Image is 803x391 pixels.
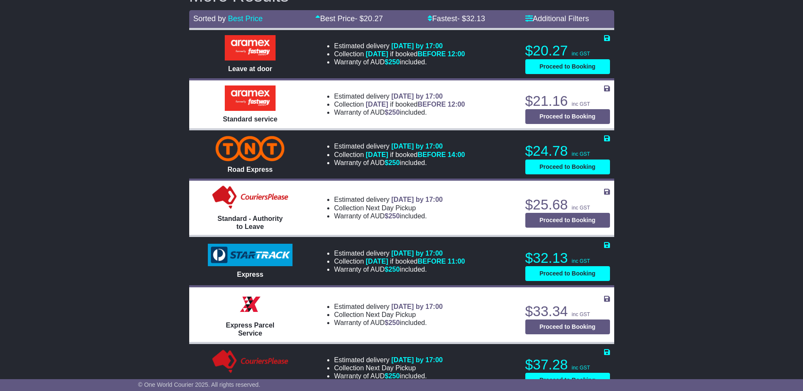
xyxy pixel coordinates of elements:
span: [DATE] [366,151,388,158]
span: [DATE] by 17:00 [391,356,443,363]
li: Estimated delivery [334,303,443,311]
button: Proceed to Booking [525,109,610,124]
span: 250 [389,58,400,66]
span: $ [385,159,400,166]
li: Warranty of AUD included. [334,372,443,380]
span: inc GST [572,311,590,317]
span: if booked [366,101,465,108]
li: Warranty of AUD included. [334,319,443,327]
span: [DATE] by 17:00 [391,250,443,257]
span: [DATE] [366,50,388,58]
span: if booked [366,50,465,58]
img: Aramex: Standard service [225,85,276,111]
span: BEFORE [417,101,446,108]
span: $ [385,266,400,273]
li: Warranty of AUD included. [334,265,465,273]
span: Road Express [228,166,273,173]
span: Next Day Pickup [366,311,416,318]
li: Warranty of AUD included. [334,108,465,116]
span: 11:00 [448,258,465,265]
span: inc GST [572,101,590,107]
button: Proceed to Booking [525,373,610,388]
span: $ [385,58,400,66]
span: Express [237,271,263,278]
button: Proceed to Booking [525,160,610,174]
p: $32.13 [525,250,610,267]
a: Fastest- $32.13 [428,14,485,23]
span: [DATE] by 17:00 [391,196,443,203]
span: 250 [389,372,400,380]
span: 20.27 [364,14,383,23]
span: 250 [389,266,400,273]
li: Estimated delivery [334,249,465,257]
span: inc GST [572,151,590,157]
img: Aramex: Leave at door [225,35,276,61]
button: Proceed to Booking [525,59,610,74]
span: BEFORE [417,50,446,58]
span: Leave at door [228,65,272,72]
li: Collection [334,311,443,319]
p: $25.68 [525,196,610,213]
span: 12:00 [448,50,465,58]
span: $ [385,319,400,326]
li: Collection [334,100,465,108]
p: $37.28 [525,356,610,373]
span: 14:00 [448,151,465,158]
span: $ [385,212,400,220]
button: Proceed to Booking [525,213,610,228]
img: StarTrack: Express [208,244,293,267]
li: Collection [334,204,443,212]
span: [DATE] by 17:00 [391,93,443,100]
li: Estimated delivery [334,142,465,150]
span: inc GST [572,365,590,371]
span: Sorted by [193,14,226,23]
li: Estimated delivery [334,42,465,50]
a: Additional Filters [525,14,589,23]
a: Best Price [228,14,263,23]
span: Standard - Authority to Leave [218,215,283,230]
p: $20.27 [525,42,610,59]
span: © One World Courier 2025. All rights reserved. [138,381,260,388]
span: Next Day Pickup [366,364,416,372]
span: BEFORE [417,151,446,158]
p: $24.78 [525,143,610,160]
span: 12:00 [448,101,465,108]
span: Next Day Pickup [366,204,416,212]
span: 250 [389,319,400,326]
span: if booked [366,151,465,158]
span: [DATE] by 17:00 [391,42,443,50]
button: Proceed to Booking [525,319,610,334]
span: inc GST [572,205,590,211]
p: $21.16 [525,93,610,110]
img: Couriers Please: Standard - Authority to Leave [210,185,290,210]
li: Collection [334,257,465,265]
span: Standard service [223,116,277,123]
span: BEFORE [417,258,446,265]
button: Proceed to Booking [525,266,610,281]
img: CouriersPlease: Road Express (L55) [210,349,290,374]
li: Warranty of AUD included. [334,212,443,220]
p: $33.34 [525,303,610,320]
span: 32.13 [466,14,485,23]
li: Estimated delivery [334,195,443,204]
li: Collection [334,364,443,372]
span: 250 [389,159,400,166]
span: inc GST [572,51,590,57]
span: 250 [389,109,400,116]
span: $ [385,109,400,116]
li: Collection [334,151,465,159]
span: - $ [355,14,383,23]
li: Estimated delivery [334,356,443,364]
span: $ [385,372,400,380]
span: - $ [457,14,485,23]
img: Border Express: Express Parcel Service [237,292,263,317]
span: [DATE] [366,101,388,108]
span: inc GST [572,258,590,264]
span: if booked [366,258,465,265]
span: Express Parcel Service [226,322,275,337]
img: TNT Domestic: Road Express [215,136,284,161]
span: 250 [389,212,400,220]
li: Estimated delivery [334,92,465,100]
span: [DATE] [366,258,388,265]
li: Collection [334,50,465,58]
